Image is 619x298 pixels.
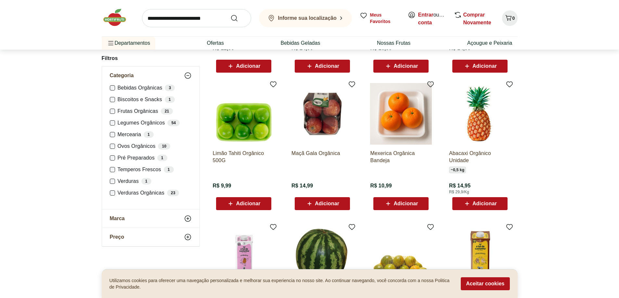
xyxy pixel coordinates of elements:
span: Adicionar [315,201,339,206]
img: Limão Tahiti Orgânico 500G [213,83,275,145]
img: Mexerica Orgânica Bandeja [370,83,432,145]
a: Nossas Frutas [377,39,410,47]
label: Verduras Orgânicas [118,190,192,196]
div: 1 [165,96,175,103]
a: Mexerica Orgânica Bandeja [370,150,432,164]
b: Informe sua localização [278,15,337,21]
label: Legumes Orgânicos [118,120,192,126]
span: Preço [110,234,124,240]
label: Verduras [118,178,192,185]
div: 1 [157,155,167,161]
a: Meus Favoritos [360,12,400,25]
button: Adicionar [295,197,350,210]
span: R$ 29,9/Kg [449,189,469,195]
a: Abacaxi Orgânico Unidade [449,150,511,164]
a: Entrar [418,12,433,18]
a: Limão Tahiti Orgânico 500G [213,150,275,164]
label: Frutas Orgânicas [118,108,192,114]
a: Bebidas Geladas [281,39,320,47]
h2: Filtros [102,52,200,65]
p: Utilizamos cookies para oferecer uma navegação personalizada e melhorar sua experiencia no nosso ... [110,277,453,290]
div: 54 [167,120,180,126]
label: Bebidas Orgânicas [118,85,192,91]
span: Adicionar [393,64,418,69]
img: Maçã Gala Orgânica [291,83,353,145]
span: R$ 14,95 [449,182,471,189]
span: Categoria [110,72,134,79]
a: Ofertas [207,39,224,47]
button: Marca [102,209,200,228]
label: Pré Preparados [118,155,192,161]
div: Categoria [102,85,200,209]
div: 1 [164,166,174,173]
span: Adicionar [393,201,418,206]
button: Carrinho [502,10,518,26]
button: Adicionar [295,60,350,73]
span: 0 [512,16,515,21]
div: 1 [141,178,151,185]
button: Aceitar cookies [461,277,509,290]
div: 21 [161,108,173,114]
span: Departamentos [107,35,150,51]
img: Bebida A tal da Castanha Choconuts 1L [449,226,511,287]
span: Adicionar [236,64,260,69]
span: Marca [110,215,125,222]
span: ~ 0,5 kg [449,167,466,173]
span: Adicionar [236,201,260,206]
button: Submit Search [230,14,246,22]
label: Temperos Frescos [118,166,192,173]
div: 3 [165,85,175,91]
button: Informe sua localização [259,9,352,27]
button: Preço [102,228,200,246]
button: Menu [107,35,115,51]
input: search [142,9,251,27]
img: Hortifruti [102,8,134,27]
img: Melancia Orgânica Unidade [291,226,353,287]
img: Bebida A Tal da Castanha Amêndoa 1L [213,226,275,287]
span: Meus Favoritos [370,12,400,25]
button: Adicionar [452,60,508,73]
a: Açougue e Peixaria [467,39,512,47]
button: Adicionar [452,197,508,210]
span: ou [418,11,447,27]
span: R$ 10,99 [370,182,392,189]
button: Adicionar [216,197,271,210]
div: 10 [158,143,170,149]
button: Adicionar [216,60,271,73]
img: Abacaxi Orgânico Unidade [449,83,511,145]
span: R$ 9,99 [213,182,231,189]
button: Categoria [102,66,200,85]
label: Mercearia [118,131,192,138]
button: Adicionar [373,197,429,210]
span: Adicionar [472,201,497,206]
button: Adicionar [373,60,429,73]
span: Adicionar [472,64,497,69]
div: 1 [144,131,154,138]
a: Comprar Novamente [463,12,491,25]
span: R$ 14,99 [291,182,313,189]
div: 23 [167,190,179,196]
img: Laranja Pêra Orgânica Pacote [370,226,432,287]
span: Adicionar [315,64,339,69]
label: Ovos Orgânicos [118,143,192,149]
a: Maçã Gala Orgânica [291,150,353,164]
label: Biscoitos e Snacks [118,96,192,103]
